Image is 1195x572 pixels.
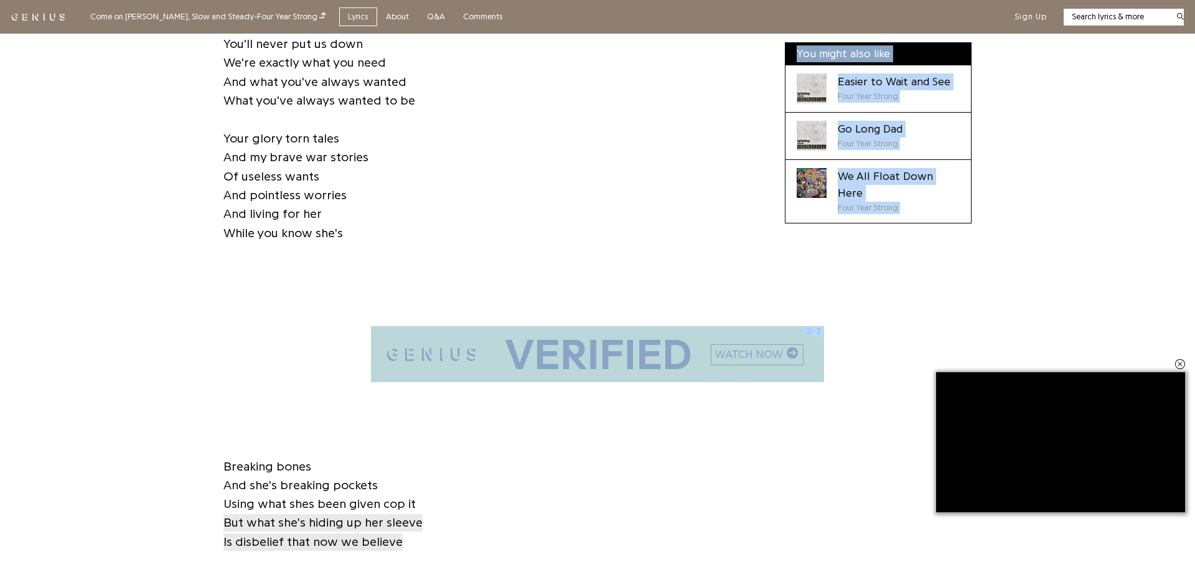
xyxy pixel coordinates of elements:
[418,7,454,27] a: Q&A
[838,90,950,103] div: Four Year Strong
[339,7,377,27] a: Lyrics
[838,73,950,90] div: Easier to Wait and See
[797,168,827,198] div: Cover art for We All Float Down Here by Four Year Strong
[838,202,960,214] div: Four Year Strong
[377,7,418,27] a: About
[90,10,326,24] div: Come on [PERSON_NAME], Slow and Steady - Four Year Strong
[785,43,971,65] div: You might also like
[785,65,971,113] a: Cover art for Easier to Wait and See by Four Year StrongEasier to Wait and SeeFour Year Strong
[223,514,423,550] span: But what she's hiding up her sleeve Is disbelief that now we believe
[1003,393,1014,406] div: 850
[797,73,827,103] div: Cover art for Easier to Wait and See by Four Year Strong
[785,113,971,160] a: Cover art for Go Long Dad by Four Year StrongGo Long DadFour Year Strong
[785,160,971,223] a: Cover art for We All Float Down Here by Four Year StrongWe All Float Down HereFour Year Strong
[223,513,423,552] a: But what she's hiding up her sleeveIs disbelief that now we believe
[454,7,512,27] a: Comments
[797,121,827,151] div: Cover art for Go Long Dad by Four Year Strong
[838,168,960,202] div: We All Float Down Here
[1015,11,1047,22] button: Sign Up
[371,326,824,382] iframe: Advertisement
[1064,11,1169,23] input: Search lyrics & more
[838,138,902,150] div: Four Year Strong
[943,378,1136,387] div: BabyChiefDoit “WENT WEST” (Live Performance) | Genius Open Mic
[958,393,973,401] div: 6.7M
[838,121,902,138] div: Go Long Dad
